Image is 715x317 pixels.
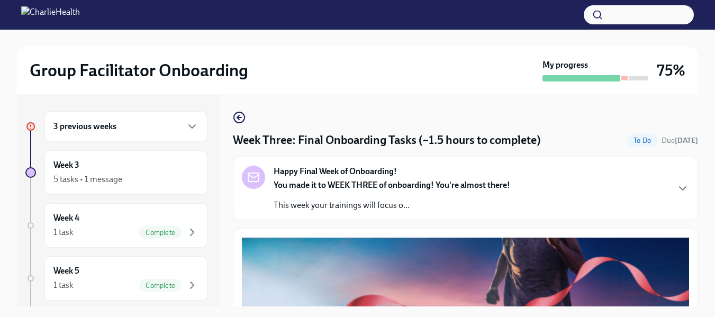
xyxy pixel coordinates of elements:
a: Week 41 taskComplete [25,203,207,248]
strong: You made it to WEEK THREE of onboarding! You're almost there! [274,180,510,190]
strong: Happy Final Week of Onboarding! [274,166,397,177]
span: Due [662,136,698,145]
h6: 3 previous weeks [53,121,116,132]
h6: Week 5 [53,265,79,277]
p: This week your trainings will focus o... [274,200,510,211]
span: September 27th, 2025 10:00 [662,135,698,146]
div: 1 task [53,227,74,238]
div: 5 tasks • 1 message [53,174,122,185]
h6: Week 4 [53,212,79,224]
div: 1 task [53,279,74,291]
h6: Week 3 [53,159,79,171]
span: Complete [139,282,182,289]
strong: [DATE] [675,136,698,145]
h2: Group Facilitator Onboarding [30,60,248,81]
img: CharlieHealth [21,6,80,23]
span: Complete [139,229,182,237]
a: Week 35 tasks • 1 message [25,150,207,195]
span: To Do [627,137,657,144]
div: 3 previous weeks [44,111,207,142]
a: Week 51 taskComplete [25,256,207,301]
h3: 75% [657,61,685,80]
strong: My progress [542,59,588,71]
h4: Week Three: Final Onboarding Tasks (~1.5 hours to complete) [233,132,541,148]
